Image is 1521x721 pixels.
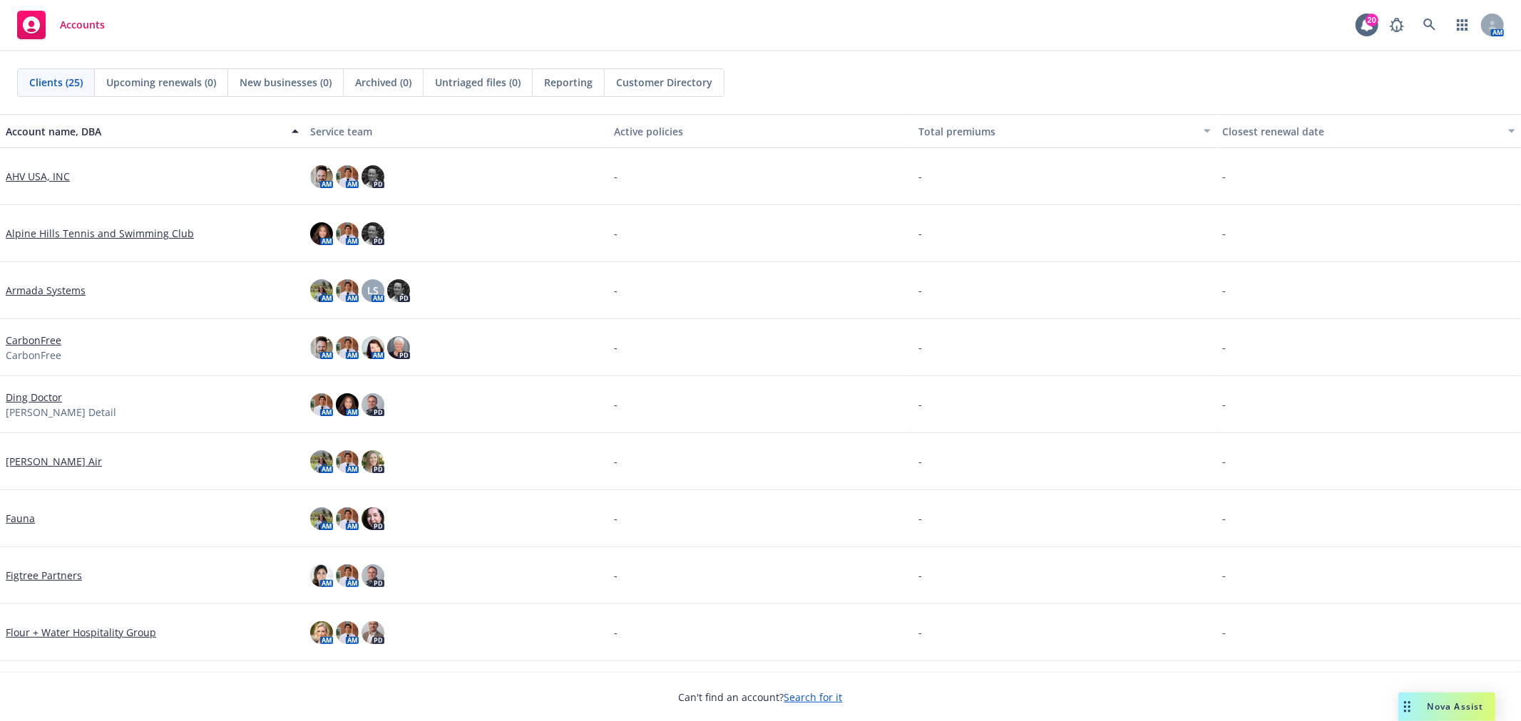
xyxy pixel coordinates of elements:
[336,336,359,359] img: photo
[1398,693,1495,721] button: Nova Assist
[6,283,86,298] a: Armada Systems
[240,75,332,90] span: New businesses (0)
[614,568,618,583] span: -
[918,283,922,298] span: -
[310,336,333,359] img: photo
[1217,114,1521,148] button: Closest renewal date
[679,690,843,705] span: Can't find an account?
[614,169,618,184] span: -
[614,340,618,355] span: -
[362,507,384,530] img: photo
[1222,340,1226,355] span: -
[6,405,116,420] span: [PERSON_NAME] Detail
[918,568,922,583] span: -
[1222,169,1226,184] span: -
[614,124,907,139] div: Active policies
[310,165,333,188] img: photo
[6,625,156,640] a: Flour + Water Hospitality Group
[29,75,83,90] span: Clients (25)
[1398,693,1416,721] div: Drag to move
[1222,283,1226,298] span: -
[6,124,283,139] div: Account name, DBA
[1448,11,1477,39] a: Switch app
[336,621,359,644] img: photo
[6,454,102,469] a: [PERSON_NAME] Air
[336,222,359,245] img: photo
[918,340,922,355] span: -
[614,283,618,298] span: -
[310,124,603,139] div: Service team
[336,165,359,188] img: photo
[310,621,333,644] img: photo
[387,279,410,302] img: photo
[367,283,379,298] span: LS
[918,169,922,184] span: -
[913,114,1217,148] button: Total premiums
[336,393,359,416] img: photo
[1222,226,1226,241] span: -
[310,279,333,302] img: photo
[614,397,618,412] span: -
[918,397,922,412] span: -
[310,564,333,587] img: photo
[1222,124,1500,139] div: Closest renewal date
[608,114,913,148] button: Active policies
[310,393,333,416] img: photo
[60,19,105,31] span: Accounts
[1222,397,1226,412] span: -
[355,75,411,90] span: Archived (0)
[918,454,922,469] span: -
[1222,625,1226,640] span: -
[362,222,384,245] img: photo
[918,226,922,241] span: -
[614,226,618,241] span: -
[1222,511,1226,526] span: -
[362,450,384,473] img: photo
[544,75,593,90] span: Reporting
[362,564,384,587] img: photo
[1383,11,1411,39] a: Report a Bug
[310,450,333,473] img: photo
[6,333,61,348] a: CarbonFree
[614,511,618,526] span: -
[1222,454,1226,469] span: -
[614,625,618,640] span: -
[6,348,61,363] span: CarbonFree
[918,511,922,526] span: -
[918,625,922,640] span: -
[6,390,62,405] a: Ding Doctor
[336,450,359,473] img: photo
[1415,11,1444,39] a: Search
[1366,14,1378,26] div: 20
[387,336,410,359] img: photo
[362,393,384,416] img: photo
[616,75,712,90] span: Customer Directory
[11,5,111,45] a: Accounts
[106,75,216,90] span: Upcoming renewals (0)
[1222,568,1226,583] span: -
[310,222,333,245] img: photo
[614,454,618,469] span: -
[336,507,359,530] img: photo
[918,124,1196,139] div: Total premiums
[310,507,333,530] img: photo
[6,568,82,583] a: Figtree Partners
[6,169,70,184] a: AHV USA, INC
[6,226,194,241] a: Alpine Hills Tennis and Swimming Club
[362,336,384,359] img: photo
[362,165,384,188] img: photo
[336,564,359,587] img: photo
[362,621,384,644] img: photo
[6,511,35,526] a: Fauna
[1428,700,1484,712] span: Nova Assist
[304,114,609,148] button: Service team
[435,75,521,90] span: Untriaged files (0)
[784,690,843,704] a: Search for it
[336,279,359,302] img: photo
